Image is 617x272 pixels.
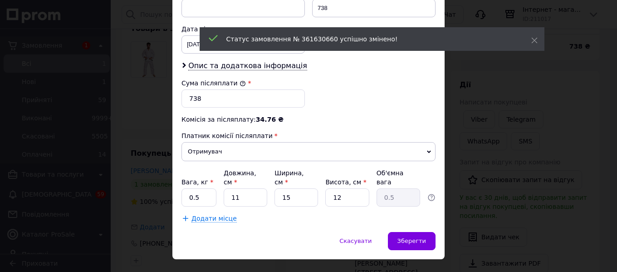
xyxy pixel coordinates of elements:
span: Опис та додаткова інформація [188,61,307,70]
div: Дата відправки [181,25,305,34]
label: Довжина, см [224,169,256,186]
span: Скасувати [339,237,372,244]
div: Статус замовлення № 361630660 успішно змінено! [226,35,509,44]
span: Зберегти [397,237,426,244]
span: 34.76 ₴ [256,116,284,123]
span: Платник комісії післяплати [181,132,273,139]
span: Отримувач [181,142,436,161]
span: Додати місце [191,215,237,223]
label: Вага, кг [181,178,213,186]
label: Ширина, см [274,169,304,186]
label: Висота, см [325,178,366,186]
div: Комісія за післяплату: [181,115,436,124]
div: Об'ємна вага [377,168,420,187]
label: Сума післяплати [181,79,246,87]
